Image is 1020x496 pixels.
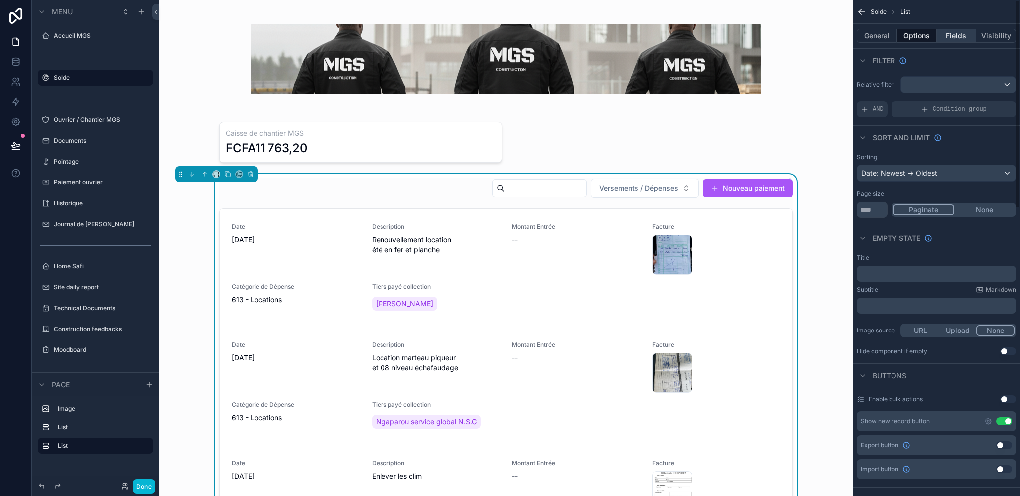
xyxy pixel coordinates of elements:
[232,223,360,231] span: Date
[54,74,147,82] label: Solde
[512,341,640,349] span: Montant Entrée
[591,179,699,198] button: Select Button
[58,442,145,450] label: List
[857,29,897,43] button: General
[372,235,501,255] span: Renouvellement location été en fer et planche
[220,327,792,445] a: Date[DATE]DescriptionLocation marteau piqueur et 08 niveau échafaudageMontant Entrée--FactureCaté...
[902,325,939,336] button: URL
[976,29,1016,43] button: Visibility
[512,459,640,467] span: Montant Entrée
[652,459,781,467] span: Facture
[372,341,501,349] span: Description
[232,283,360,291] span: Catégorie de Dépense
[861,417,930,425] div: Show new record button
[933,105,987,113] span: Condition group
[857,254,869,262] label: Title
[54,346,151,354] label: Moodboard
[54,178,151,186] label: Paiement ouvrier
[703,179,793,197] button: Nouveau paiement
[54,325,151,333] label: Construction feedbacks
[873,233,920,243] span: Empty state
[871,8,887,16] span: Solde
[58,423,149,431] label: List
[32,396,159,464] div: scrollable content
[54,137,151,145] label: Documents
[869,395,923,403] label: Enable bulk actions
[652,223,781,231] span: Facture
[857,286,878,294] label: Subtitle
[652,341,781,349] span: Facture
[232,295,282,305] span: 613 - Locations
[897,29,937,43] button: Options
[986,286,1016,294] span: Markdown
[133,479,155,494] button: Done
[857,327,896,334] label: Image source
[58,405,149,413] label: Image
[54,199,151,207] label: Historique
[857,190,884,198] label: Page size
[372,297,437,311] a: [PERSON_NAME]
[54,304,151,312] label: Technical Documents
[372,401,501,409] span: Tiers payé collection
[372,353,501,373] span: Location marteau piqueur et 08 niveau échafaudage
[54,283,151,291] label: Site daily report
[861,441,898,449] span: Export button
[232,471,360,481] span: [DATE]
[512,235,518,245] span: --
[232,413,282,423] span: 613 - Locations
[873,133,930,143] span: Sort And Limit
[232,341,360,349] span: Date
[232,459,360,467] span: Date
[939,325,977,336] button: Upload
[54,116,151,124] label: Ouvrier / Chantier MGS
[857,266,1016,282] div: scrollable content
[232,401,360,409] span: Catégorie de Dépense
[861,465,898,473] span: Import button
[857,153,877,161] label: Sorting
[372,223,501,231] span: Description
[232,353,360,363] span: [DATE]
[873,105,884,113] span: AND
[376,417,477,427] span: Ngaparou service global N.S.G
[599,183,678,193] span: Versements / Dépenses
[954,204,1015,215] button: None
[54,158,151,165] label: Pointage
[857,298,1016,314] div: scrollable content
[937,29,977,43] button: Fields
[873,371,906,381] span: Buttons
[512,471,518,481] span: --
[857,165,1016,182] button: Date: Newest -> Oldest
[873,56,895,66] span: Filter
[857,81,896,89] label: Relative filter
[512,223,640,231] span: Montant Entrée
[376,299,433,309] span: [PERSON_NAME]
[372,459,501,467] span: Description
[52,7,73,17] span: Menu
[372,283,501,291] span: Tiers payé collection
[232,235,360,245] span: [DATE]
[54,220,151,228] label: Journal de [PERSON_NAME]
[976,325,1015,336] button: None
[857,347,927,355] div: Hide component if empty
[512,353,518,363] span: --
[54,262,151,270] label: Home Safi
[54,32,151,40] label: Accueil MGS
[900,8,910,16] span: List
[976,286,1016,294] a: Markdown
[372,471,501,481] span: Enlever les clim
[372,415,481,429] a: Ngaparou service global N.S.G
[893,204,954,215] button: Paginate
